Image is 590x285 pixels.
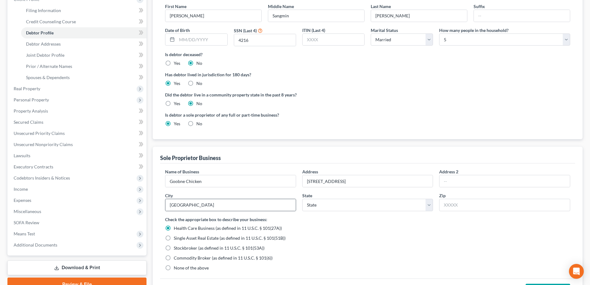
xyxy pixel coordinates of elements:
[26,64,72,69] span: Prior / Alternate Names
[439,27,509,33] label: How many people in the household?
[9,150,146,161] a: Lawsuits
[439,168,458,175] label: Address 2
[371,27,398,33] label: Marital Status
[165,10,261,22] input: --
[371,3,391,10] label: Last Name
[14,220,39,225] span: SOFA Review
[196,100,202,107] label: No
[9,128,146,139] a: Unsecured Priority Claims
[302,192,312,199] label: State
[165,71,570,78] label: Has debtor lived in jurisdiction for 180 days?
[21,72,146,83] a: Spouses & Dependents
[9,139,146,150] a: Unsecured Nonpriority Claims
[21,5,146,16] a: Filing Information
[14,186,28,192] span: Income
[14,175,70,180] span: Codebtors Insiders & Notices
[21,38,146,50] a: Debtor Addresses
[26,30,54,35] span: Debtor Profile
[174,255,273,261] span: Commodity Broker (as defined in 11 U.S.C. § 101(6))
[21,27,146,38] a: Debtor Profile
[196,80,202,87] label: No
[439,199,570,211] input: XXXXX
[174,60,180,66] label: Yes
[165,216,267,223] label: Check the appropriate box to describe your business:
[26,8,61,13] span: Filing Information
[174,225,282,231] span: Health Care Business (as defined in 11 U.S.C. § 101(27A))
[474,10,570,22] input: --
[303,34,364,46] input: XXXX
[14,242,57,247] span: Additional Documents
[21,16,146,27] a: Credit Counseling Course
[165,3,186,10] label: First Name
[371,10,467,22] input: --
[165,91,570,98] label: Did the debtor live in a community property state in the past 8 years?
[9,217,146,228] a: SOFA Review
[9,161,146,172] a: Executory Contracts
[174,245,264,251] span: Stockbroker (as defined in 11 U.S.C. § 101(53A))
[14,164,53,169] span: Executory Contracts
[14,86,40,91] span: Real Property
[165,192,173,199] label: City
[14,231,35,236] span: Means Test
[303,175,433,187] input: Enter address...
[26,75,70,80] span: Spouses & Dependents
[234,27,257,34] label: SSN (Last 4)
[160,154,221,162] div: Sole Proprietor Business
[302,168,318,175] label: Address
[165,169,199,174] span: Name of Business
[14,108,48,114] span: Property Analysis
[9,117,146,128] a: Secured Claims
[174,100,180,107] label: Yes
[14,209,41,214] span: Miscellaneous
[14,97,49,102] span: Personal Property
[14,198,31,203] span: Expenses
[439,175,570,187] input: --
[26,41,61,47] span: Debtor Addresses
[177,34,227,46] input: MM/DD/YYYY
[14,119,43,125] span: Secured Claims
[165,112,365,118] label: Is debtor a sole proprietor of any full or part-time business?
[21,50,146,61] a: Joint Debtor Profile
[196,121,202,127] label: No
[268,3,294,10] label: Middle Name
[165,27,190,33] label: Date of Birth
[26,52,64,58] span: Joint Debtor Profile
[174,80,180,87] label: Yes
[174,235,286,241] span: Single Asset Real Estate (as defined in 11 U.S.C. § 101(51B))
[439,192,446,199] label: Zip
[196,60,202,66] label: No
[174,265,209,270] span: None of the above
[569,264,584,279] div: Open Intercom Messenger
[9,105,146,117] a: Property Analysis
[14,142,73,147] span: Unsecured Nonpriority Claims
[474,3,485,10] label: Suffix
[302,27,325,33] label: ITIN (Last 4)
[14,131,65,136] span: Unsecured Priority Claims
[26,19,76,24] span: Credit Counseling Course
[268,10,364,22] input: M.I
[174,121,180,127] label: Yes
[7,261,146,275] a: Download & Print
[14,153,30,158] span: Lawsuits
[21,61,146,72] a: Prior / Alternate Names
[234,34,296,46] input: XXXX
[165,175,296,187] input: Enter name...
[165,199,296,211] input: Enter city..
[165,51,570,58] label: Is debtor deceased?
